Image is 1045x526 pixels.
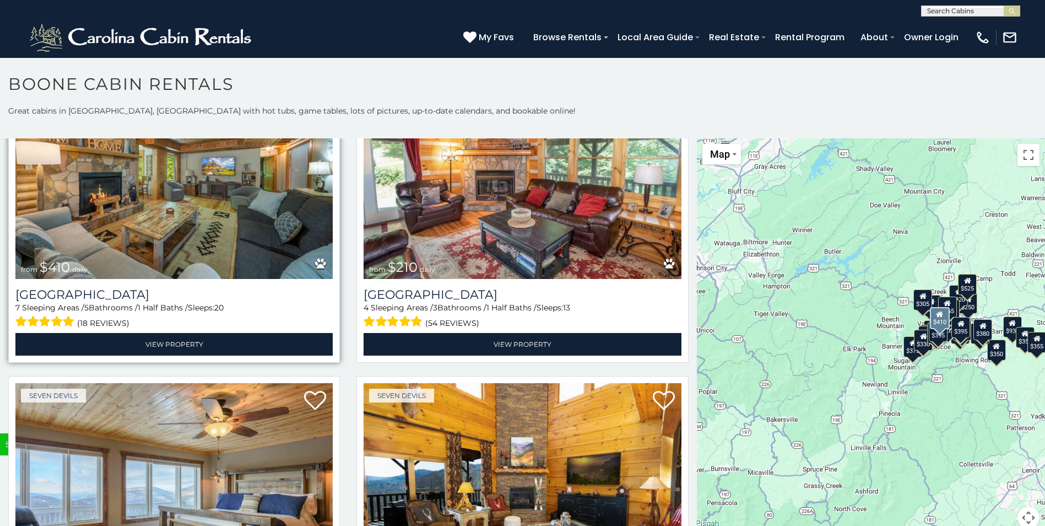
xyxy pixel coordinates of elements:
[702,144,741,164] button: Change map style
[21,265,37,273] span: from
[433,303,437,313] span: 3
[971,323,989,344] div: $695
[903,336,922,357] div: $375
[653,390,675,413] a: Add to favorites
[369,389,434,402] a: Seven Devils
[486,303,537,313] span: 1 Half Baths /
[1016,327,1035,348] div: $355
[15,287,333,302] a: [GEOGRAPHIC_DATA]
[612,28,699,47] a: Local Area Guide
[941,299,960,320] div: $349
[28,21,256,54] img: White-1-2.png
[369,265,386,273] span: from
[929,321,947,342] div: $395
[914,330,933,351] div: $330
[15,302,333,330] div: Sleeping Areas / Bathrooms / Sleeps:
[364,302,681,330] div: Sleeping Areas / Bathrooms / Sleeps:
[913,289,932,310] div: $305
[420,265,435,273] span: daily
[949,285,968,306] div: $320
[364,333,681,356] a: View Property
[898,28,964,47] a: Owner Login
[84,303,89,313] span: 5
[77,316,129,330] span: (18 reviews)
[364,287,681,302] h3: Willow Valley View
[15,287,333,302] h3: Mountainside Lodge
[15,66,333,278] img: Mountainside Lodge
[214,303,224,313] span: 20
[479,30,514,44] span: My Favs
[72,265,88,273] span: daily
[563,303,570,313] span: 13
[364,303,369,313] span: 4
[987,340,1006,361] div: $350
[304,390,326,413] a: Add to favorites
[958,274,977,295] div: $525
[138,303,188,313] span: 1 Half Baths /
[40,259,70,275] span: $410
[463,30,517,45] a: My Favs
[930,307,950,329] div: $410
[770,28,850,47] a: Rental Program
[364,66,681,278] a: Willow Valley View from $210 daily
[938,297,957,318] div: $565
[15,333,333,356] a: View Property
[1017,144,1039,166] button: Toggle fullscreen view
[528,28,607,47] a: Browse Rentals
[855,28,894,47] a: About
[975,30,990,45] img: phone-regular-white.png
[15,303,20,313] span: 7
[703,28,765,47] a: Real Estate
[388,259,418,275] span: $210
[425,316,479,330] span: (54 reviews)
[15,66,333,278] a: Mountainside Lodge from $410 daily
[951,317,970,338] div: $395
[1003,316,1022,337] div: $930
[710,148,730,160] span: Map
[927,323,946,343] div: $485
[21,389,86,402] a: Seven Devils
[959,293,977,314] div: $250
[973,319,992,340] div: $380
[364,66,681,278] img: Willow Valley View
[364,287,681,302] a: [GEOGRAPHIC_DATA]
[1002,30,1017,45] img: mail-regular-white.png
